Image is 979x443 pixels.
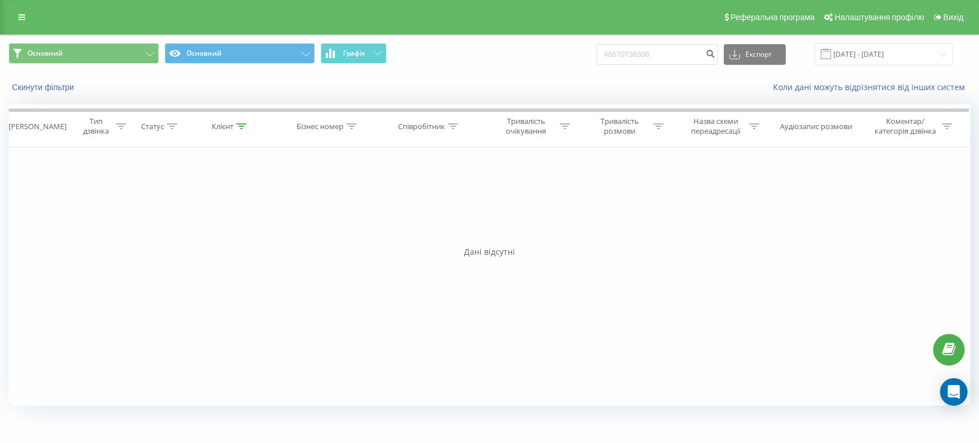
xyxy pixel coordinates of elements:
div: Бізнес номер [297,122,344,131]
button: Основний [165,43,315,64]
div: Коментар/категорія дзвінка [872,116,939,136]
span: Налаштування профілю [834,13,924,22]
div: Тип дзвінка [79,116,113,136]
span: Основний [28,49,63,58]
button: Скинути фільтри [9,82,80,92]
div: Співробітник [398,122,445,131]
a: Коли дані можуть відрізнятися вiд інших систем [773,81,970,92]
div: Клієнт [212,122,233,131]
button: Графік [321,43,387,64]
span: Реферальна програма [731,13,815,22]
div: Тривалість очікування [496,116,557,136]
button: Експорт [724,44,786,65]
div: Статус [141,122,164,131]
input: Пошук за номером [596,44,718,65]
div: Дані відсутні [9,246,970,258]
div: Open Intercom Messenger [940,378,968,406]
div: Назва схеми переадресації [685,116,746,136]
div: Аудіозапис розмови [780,122,852,131]
div: Тривалість розмови [589,116,650,136]
span: Вихід [943,13,964,22]
button: Основний [9,43,159,64]
span: Графік [343,49,365,57]
div: [PERSON_NAME] [9,122,67,131]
